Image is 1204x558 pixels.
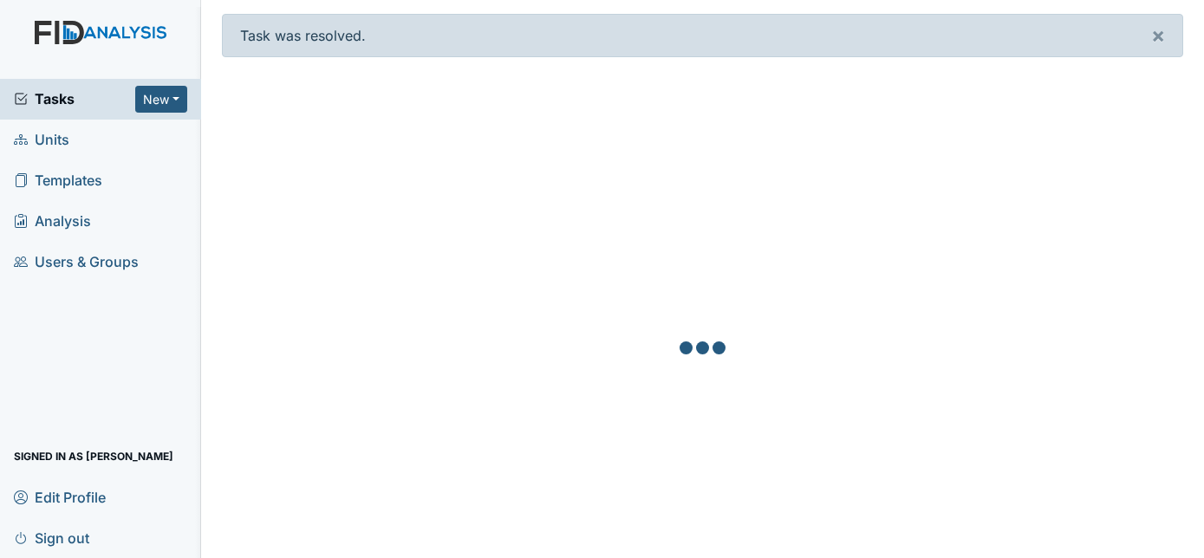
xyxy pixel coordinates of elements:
[14,127,69,153] span: Units
[14,249,139,276] span: Users & Groups
[14,208,91,235] span: Analysis
[14,88,135,109] a: Tasks
[1134,15,1182,56] button: ×
[14,524,89,551] span: Sign out
[14,443,173,470] span: Signed in as [PERSON_NAME]
[14,483,106,510] span: Edit Profile
[1151,23,1165,48] span: ×
[14,167,102,194] span: Templates
[135,86,187,113] button: New
[222,14,1184,57] div: Task was resolved.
